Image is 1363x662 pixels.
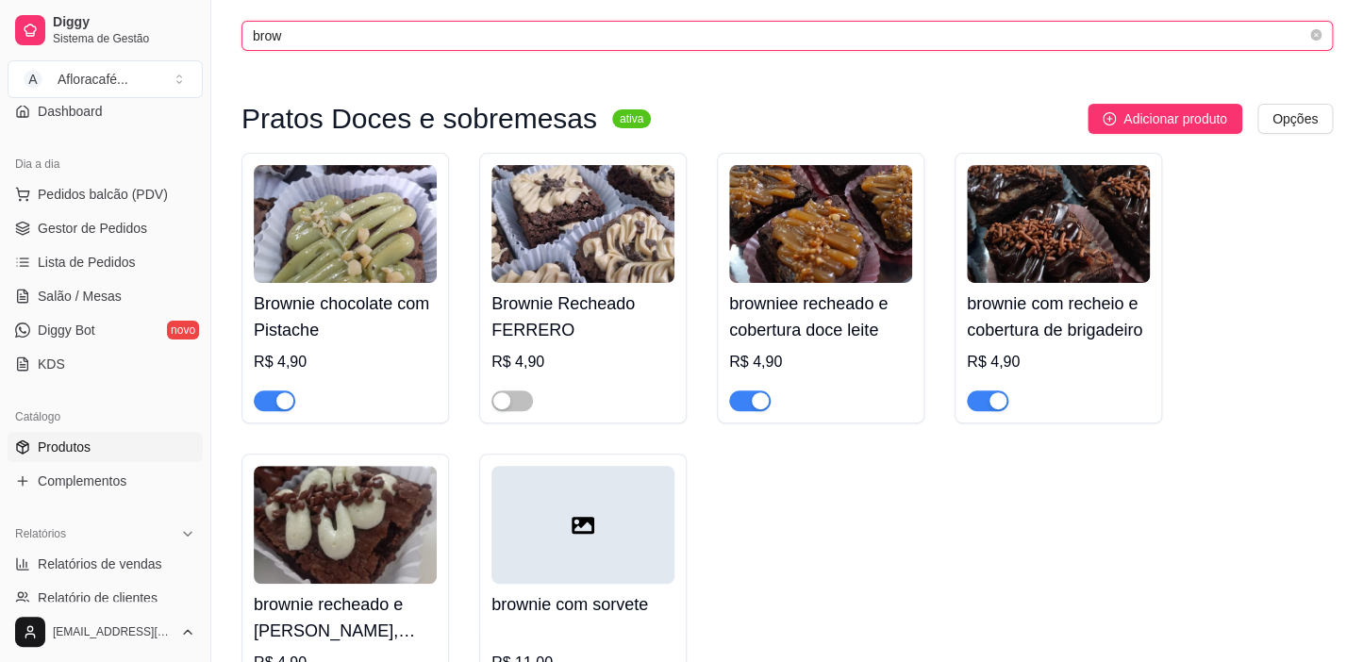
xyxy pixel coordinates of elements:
[1310,29,1321,41] span: close-circle
[38,588,158,607] span: Relatório de clientes
[8,432,203,462] a: Produtos
[8,8,203,53] a: DiggySistema de Gestão
[8,549,203,579] a: Relatórios de vendas
[53,31,195,46] span: Sistema de Gestão
[24,70,42,89] span: A
[1310,27,1321,45] span: close-circle
[253,25,1306,46] input: Buscar por nome ou código do produto
[15,526,66,541] span: Relatórios
[53,14,195,31] span: Diggy
[8,315,203,345] a: Diggy Botnovo
[8,179,203,209] button: Pedidos balcão (PDV)
[967,290,1150,343] h4: brownie com recheio e cobertura de brigadeiro
[8,247,203,277] a: Lista de Pedidos
[241,108,597,130] h3: Pratos Doces e sobremesas
[38,472,126,490] span: Complementos
[254,290,437,343] h4: Brownie chocolate com Pistache
[491,290,674,343] h4: Brownie Recheado FERRERO
[729,290,912,343] h4: browniee recheado e cobertura doce leite
[38,219,147,238] span: Gestor de Pedidos
[8,402,203,432] div: Catálogo
[967,351,1150,373] div: R$ 4,90
[38,287,122,306] span: Salão / Mesas
[612,109,651,128] sup: ativa
[38,321,95,339] span: Diggy Bot
[8,466,203,496] a: Complementos
[491,165,674,283] img: product-image
[254,591,437,644] h4: brownie recheado e [PERSON_NAME], [PERSON_NAME] e [PERSON_NAME]
[8,349,203,379] a: KDS
[254,351,437,373] div: R$ 4,90
[729,165,912,283] img: product-image
[491,591,674,618] h4: brownie com sorvete
[38,438,91,456] span: Produtos
[1272,108,1318,129] span: Opções
[8,609,203,654] button: [EMAIL_ADDRESS][DOMAIN_NAME]
[729,351,912,373] div: R$ 4,90
[967,165,1150,283] img: product-image
[1088,104,1242,134] button: Adicionar produto
[254,466,437,584] img: product-image
[38,185,168,204] span: Pedidos balcão (PDV)
[8,149,203,179] div: Dia a dia
[1103,112,1116,125] span: plus-circle
[254,165,437,283] img: product-image
[8,60,203,98] button: Select a team
[8,281,203,311] a: Salão / Mesas
[58,70,128,89] div: Afloracafé ...
[38,253,136,272] span: Lista de Pedidos
[8,583,203,613] a: Relatório de clientes
[1123,108,1227,129] span: Adicionar produto
[38,355,65,373] span: KDS
[491,351,674,373] div: R$ 4,90
[1257,104,1333,134] button: Opções
[8,96,203,126] a: Dashboard
[8,213,203,243] a: Gestor de Pedidos
[38,102,103,121] span: Dashboard
[53,624,173,639] span: [EMAIL_ADDRESS][DOMAIN_NAME]
[38,554,162,573] span: Relatórios de vendas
